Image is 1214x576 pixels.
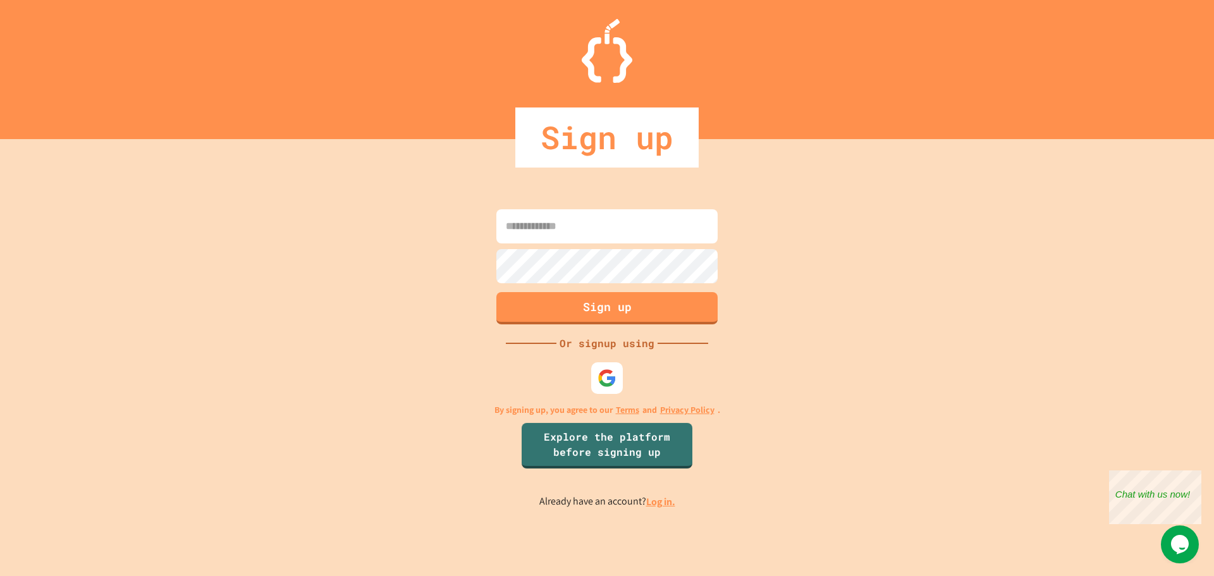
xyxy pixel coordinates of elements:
a: Explore the platform before signing up [522,422,692,468]
img: google-icon.svg [598,369,616,388]
div: Sign up [515,107,699,168]
button: Sign up [496,292,718,324]
div: Or signup using [556,336,658,351]
p: Already have an account? [539,494,675,510]
a: Privacy Policy [660,403,714,417]
iframe: chat widget [1161,525,1201,563]
img: Logo.svg [582,19,632,83]
p: By signing up, you agree to our and . [494,403,720,417]
a: Terms [616,403,639,417]
iframe: chat widget [1109,470,1201,524]
a: Log in. [646,495,675,508]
